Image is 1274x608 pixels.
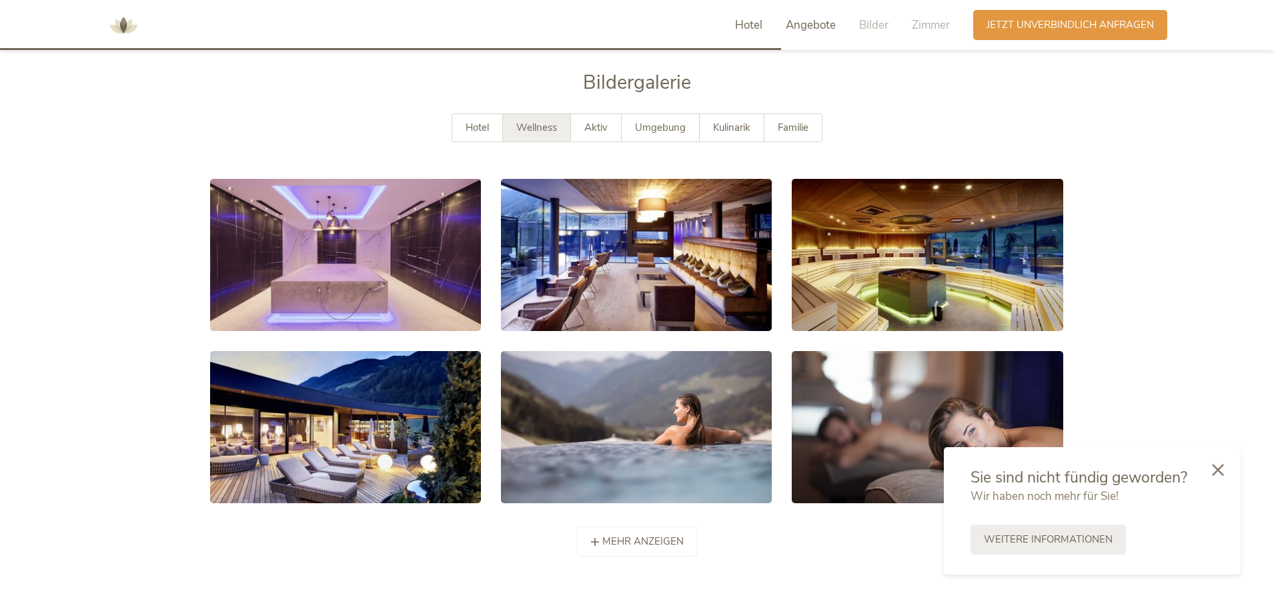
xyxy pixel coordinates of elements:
[583,69,691,95] span: Bildergalerie
[971,489,1119,504] span: Wir haben noch mehr für Sie!
[584,121,608,134] span: Aktiv
[778,121,808,134] span: Familie
[713,121,750,134] span: Kulinarik
[103,20,143,29] a: AMONTI & LUNARIS Wellnessresort
[735,17,762,33] span: Hotel
[635,121,686,134] span: Umgebung
[971,467,1187,488] span: Sie sind nicht fündig geworden?
[103,5,143,45] img: AMONTI & LUNARIS Wellnessresort
[971,525,1126,555] a: Weitere Informationen
[516,121,557,134] span: Wellness
[602,535,684,549] span: mehr anzeigen
[786,17,836,33] span: Angebote
[912,17,950,33] span: Zimmer
[987,18,1154,32] span: Jetzt unverbindlich anfragen
[466,121,489,134] span: Hotel
[859,17,888,33] span: Bilder
[984,533,1113,547] span: Weitere Informationen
